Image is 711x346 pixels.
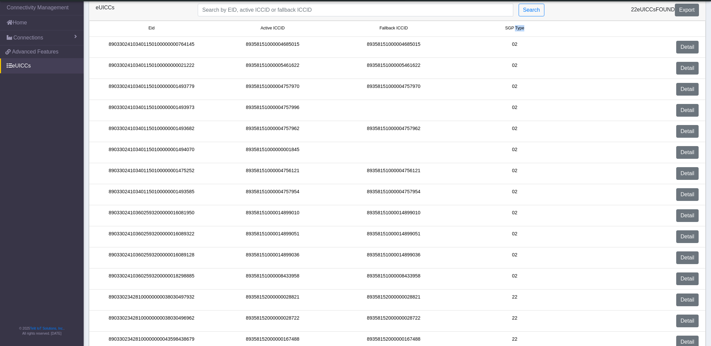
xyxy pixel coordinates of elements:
div: 89358151000014899010 [212,209,333,222]
div: 89033024103602593200000016089322 [91,230,212,243]
div: 89033023428100000000038030496962 [91,315,212,327]
div: 89358151000004757954 [333,188,454,201]
div: 89033024103401150100000001493585 [91,188,212,201]
div: 02 [454,209,575,222]
a: Detail [676,125,699,138]
div: 89358151000014899051 [212,230,333,243]
a: Detail [676,188,699,201]
div: 22 [454,315,575,327]
a: Detail [676,209,699,222]
a: Detail [676,62,699,75]
a: Detail [676,146,699,159]
div: 89358151000000001845 [212,146,333,159]
div: 89033024103401150100000001493779 [91,83,212,96]
div: 02 [454,251,575,264]
div: 89358151000014899010 [333,209,454,222]
div: 89358152000000028722 [212,315,333,327]
div: 02 [454,188,575,201]
input: Search... [198,4,513,16]
a: Detail [676,315,699,327]
div: 89033024103401150100000001475252 [91,167,212,180]
span: Export [679,7,695,13]
a: Detail [676,230,699,243]
span: 22 [631,7,637,12]
div: 02 [454,125,575,138]
div: 89033024103401150100000001493682 [91,125,212,138]
button: Search [519,4,544,16]
div: 89358151000004757962 [333,125,454,138]
div: 22 [454,294,575,306]
div: 89033024103602593200000018298885 [91,272,212,285]
div: 89033024103401150100000001494070 [91,146,212,159]
span: found [656,7,675,12]
div: 89358151000008433958 [212,272,333,285]
div: 89358151000004685015 [333,41,454,53]
div: 89033024103401150100000000021222 [91,62,212,75]
span: Fallback ICCID [379,25,408,31]
a: Detail [676,272,699,285]
div: 02 [454,272,575,285]
div: 89358151000004757962 [212,125,333,138]
div: 89358151000004757970 [333,83,454,96]
a: Detail [676,294,699,306]
div: 02 [454,104,575,117]
div: 89033024103401150100000001493973 [91,104,212,117]
div: 89358152000000028722 [333,315,454,327]
div: 89358152000000028821 [333,294,454,306]
span: Advanced Features [12,48,59,56]
div: 89358151000014899051 [333,230,454,243]
a: Detail [676,83,699,96]
div: 02 [454,230,575,243]
div: 89033024103401150100000000764145 [91,41,212,53]
div: 02 [454,167,575,180]
div: 89358151000005461622 [333,62,454,75]
div: 89358151000008433958 [333,272,454,285]
div: 02 [454,62,575,75]
div: 89358151000004757996 [212,104,333,117]
a: Detail [676,251,699,264]
span: eUICCs [637,7,656,12]
div: eUICCs [91,4,193,16]
span: SGP Type [505,25,524,31]
div: 89358151000004757954 [212,188,333,201]
a: Detail [676,167,699,180]
span: Connections [13,34,43,42]
button: Export [675,4,699,16]
div: 02 [454,41,575,53]
span: Eid [149,25,155,31]
div: 89358151000004757970 [212,83,333,96]
div: 02 [454,146,575,159]
div: 89358151000004756121 [333,167,454,180]
div: 89358151000005461622 [212,62,333,75]
div: 89358151000014899036 [212,251,333,264]
div: 89358151000004756121 [212,167,333,180]
a: Detail [676,104,699,117]
a: Telit IoT Solutions, Inc. [30,327,64,330]
div: 89358151000004685015 [212,41,333,53]
div: 89358152000000028821 [212,294,333,306]
div: 89033023428100000000038030497932 [91,294,212,306]
div: 89033024103602593200000016089128 [91,251,212,264]
div: 89033024103602593200000016081950 [91,209,212,222]
a: Detail [676,41,699,53]
span: Active ICCID [261,25,285,31]
div: 02 [454,83,575,96]
div: 89358151000014899036 [333,251,454,264]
